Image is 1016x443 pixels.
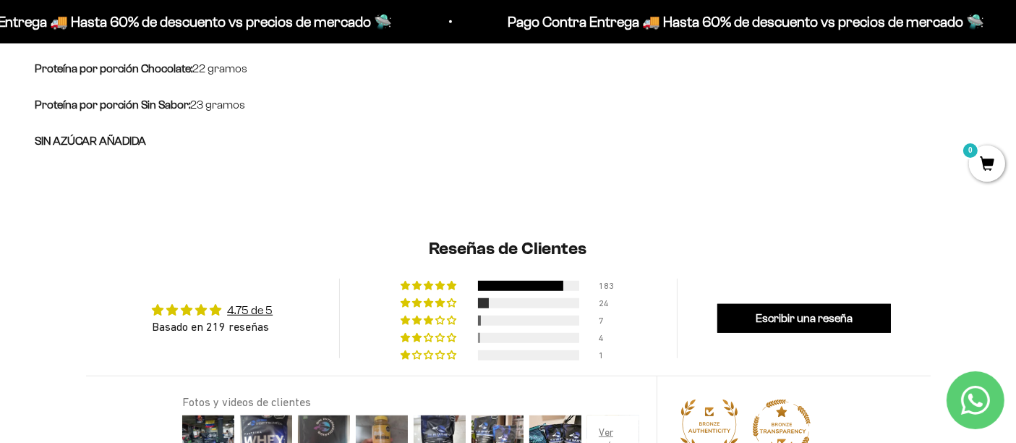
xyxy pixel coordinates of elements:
p: 22 gramos [35,59,482,78]
strong: Proteína por porción Chocolate: [35,62,192,75]
div: 2% (4) reviews with 2 star rating [401,333,458,343]
strong: SIN AZÚCAR AÑADIDA [35,135,146,147]
p: Pago Contra Entrega 🚚 Hasta 60% de descuento vs precios de mercado 🛸 [507,10,983,33]
div: 24 [599,298,616,308]
a: 0 [969,157,1005,173]
div: 11% (24) reviews with 4 star rating [401,298,458,308]
div: 183 [599,281,616,291]
strong: Proteína por porción Sin Sabor: [35,98,190,111]
div: 3% (7) reviews with 3 star rating [401,316,458,326]
div: Basado en 219 reseñas [152,318,273,334]
a: 4.75 de 5 [227,304,273,316]
div: 84% (183) reviews with 5 star rating [401,281,458,291]
h2: Reseñas de Clientes [86,237,931,261]
div: 0% (1) reviews with 1 star rating [401,350,458,360]
div: Average rating is 4.75 stars [152,302,273,318]
div: 7 [599,316,616,326]
div: Fotos y videos de clientes [182,394,639,410]
mark: 0 [962,142,979,159]
div: 1 [599,350,616,360]
p: 23 gramos [35,96,482,114]
a: Escribir una reseña [717,304,891,333]
div: 4 [599,333,616,343]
